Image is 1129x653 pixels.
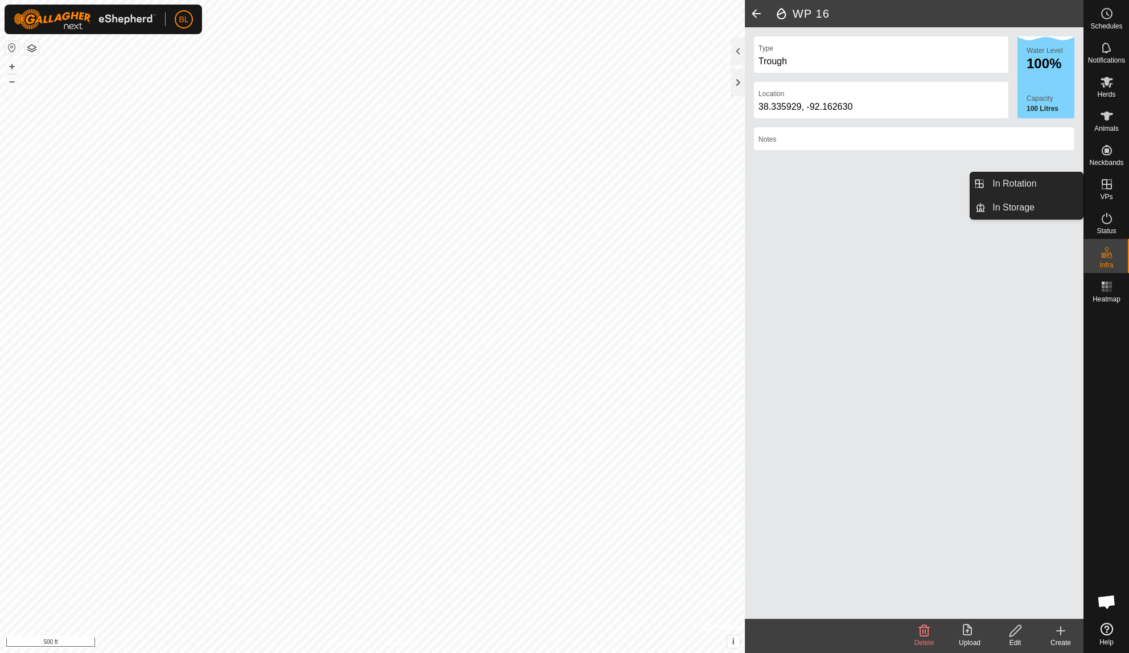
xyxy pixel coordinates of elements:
label: 100 Litres [1027,104,1074,114]
span: Animals [1094,125,1119,132]
span: Neckbands [1089,159,1123,166]
li: In Rotation [970,172,1083,195]
span: Infra [1099,262,1113,268]
div: 38.335929, -92.162630 [759,100,1004,114]
div: Create [1038,638,1083,648]
span: Herds [1097,91,1115,98]
span: Notifications [1088,57,1125,64]
span: Heatmap [1093,296,1120,303]
button: Map Layers [25,42,39,55]
span: Status [1097,228,1116,234]
span: i [732,637,735,646]
h2: WP 16 [774,7,1083,20]
img: Gallagher Logo [14,9,156,30]
label: Notes [759,134,776,144]
button: – [5,75,19,88]
label: Water Level [1027,47,1063,55]
button: Reset Map [5,41,19,55]
div: Trough [759,55,1004,68]
span: VPs [1100,193,1112,200]
a: Help [1084,618,1129,650]
div: Upload [947,638,992,648]
button: + [5,60,19,73]
span: In Storage [992,201,1035,214]
span: BL [179,14,188,26]
label: Location [759,89,784,99]
label: Type [759,43,773,53]
span: Schedules [1090,23,1122,30]
li: In Storage [970,196,1083,219]
a: Privacy Policy [327,638,370,648]
div: 100% [1027,57,1074,71]
a: Contact Us [384,638,417,648]
a: In Rotation [986,172,1083,195]
span: Help [1099,639,1114,646]
div: Edit [992,638,1038,648]
button: i [727,635,740,648]
label: Capacity [1027,93,1074,104]
span: Delete [914,639,934,647]
span: In Rotation [992,177,1036,191]
div: Open chat [1090,585,1124,619]
a: In Storage [986,196,1083,219]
